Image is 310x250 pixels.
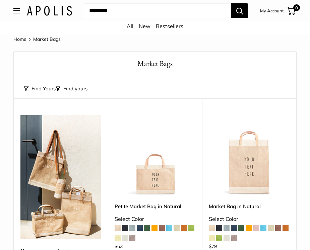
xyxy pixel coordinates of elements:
[115,202,195,210] a: Petite Market Bag in Natural
[209,202,290,210] a: Market Bag in Natural
[20,115,101,239] img: Our summer collection was captured in Todos Santos, where time slows down and color pops.
[24,58,286,69] h1: Market Bags
[209,115,290,196] a: Market Bag in NaturalMarket Bag in Natural
[115,214,195,224] div: Select Color
[13,36,26,42] a: Home
[293,4,300,11] span: 0
[139,23,150,29] a: New
[287,7,295,15] a: 0
[27,6,72,16] img: Apolis
[115,115,195,196] a: Petite Market Bag in Naturaldescription_Effortless style that elevates every moment
[115,243,123,249] span: $63
[231,3,248,18] button: Search
[24,84,56,93] button: Find Yours
[260,7,284,15] a: My Account
[33,36,61,42] span: Market Bags
[13,35,61,44] nav: Breadcrumb
[56,84,87,93] button: Filter collection
[209,243,217,249] span: $79
[84,3,231,18] input: Search...
[127,23,133,29] a: All
[209,214,290,224] div: Select Color
[156,23,183,29] a: Bestsellers
[13,8,20,13] button: Open menu
[115,115,195,196] img: Petite Market Bag in Natural
[209,115,290,196] img: Market Bag in Natural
